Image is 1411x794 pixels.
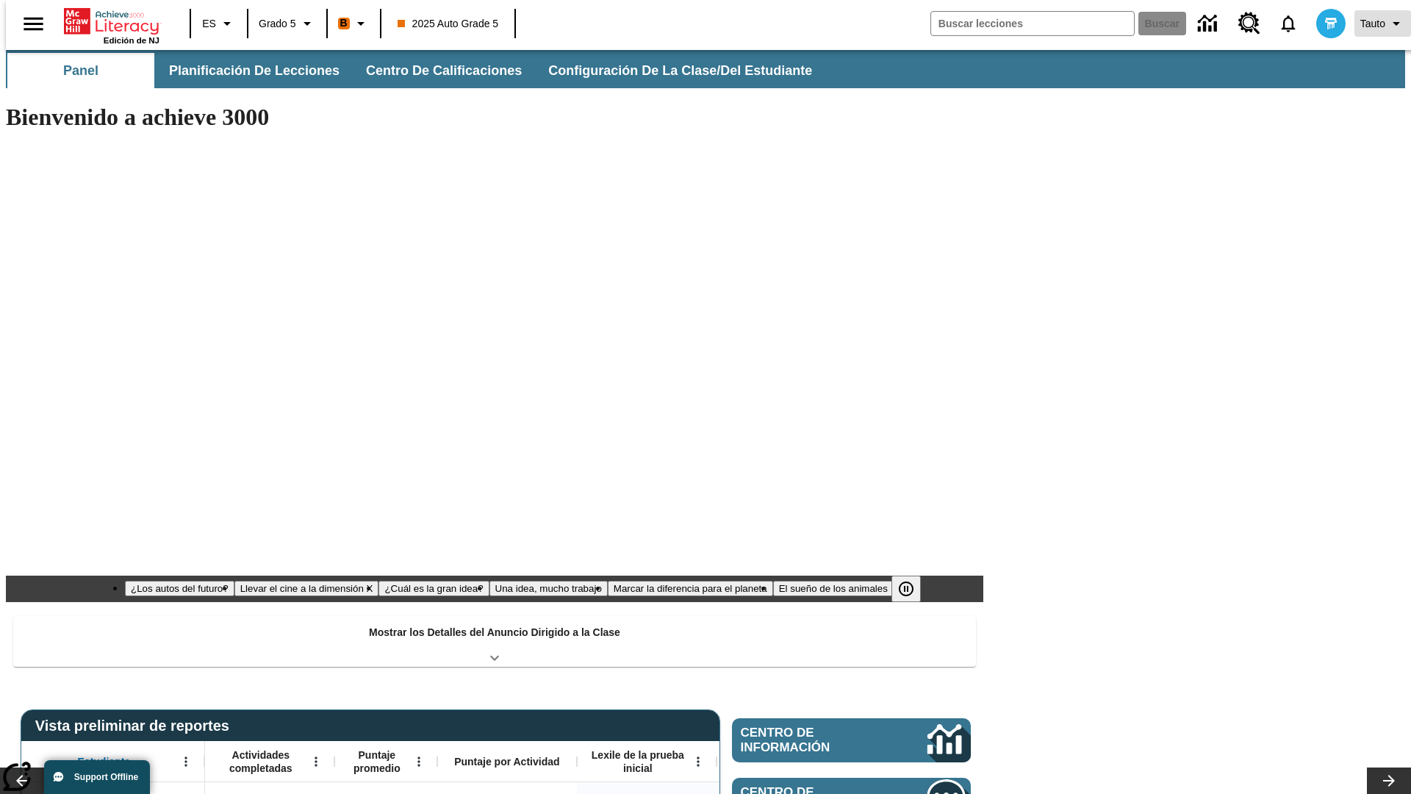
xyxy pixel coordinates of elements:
button: Diapositiva 5 Marcar la diferencia para el planeta [608,581,773,596]
button: Centro de calificaciones [354,53,534,88]
button: Abrir menú [687,751,709,773]
div: Portada [64,5,159,45]
span: Actividades completadas [212,748,309,775]
button: Support Offline [44,760,150,794]
button: Abrir menú [175,751,197,773]
a: Centro de información [1189,4,1229,44]
button: Diapositiva 1 ¿Los autos del futuro? [125,581,234,596]
div: Subbarra de navegación [6,50,1405,88]
a: Portada [64,7,159,36]
button: Grado: Grado 5, Elige un grado [253,10,322,37]
a: Notificaciones [1269,4,1307,43]
button: Lenguaje: ES, Selecciona un idioma [195,10,243,37]
span: ES [202,16,216,32]
span: Grado 5 [259,16,296,32]
div: Mostrar los Detalles del Anuncio Dirigido a la Clase [13,616,976,667]
span: Centro de información [741,726,878,755]
a: Centro de recursos, Se abrirá en una pestaña nueva. [1229,4,1269,43]
span: Support Offline [74,772,138,782]
span: B [340,14,348,32]
button: Boost El color de la clase es anaranjado. Cambiar el color de la clase. [332,10,376,37]
span: Estudiante [78,755,131,768]
button: Diapositiva 2 Llevar el cine a la dimensión X [234,581,379,596]
button: Pausar [891,576,921,602]
button: Perfil/Configuración [1354,10,1411,37]
button: Abrir menú [408,751,430,773]
button: Abrir el menú lateral [12,2,55,46]
button: Planificación de lecciones [157,53,351,88]
button: Carrusel de lecciones, seguir [1367,768,1411,794]
h1: Bienvenido a achieve 3000 [6,104,983,131]
a: Centro de información [732,718,971,762]
span: Tauto [1360,16,1385,32]
button: Diapositiva 6 El sueño de los animales [773,581,894,596]
span: Lexile de la prueba inicial [584,748,692,775]
p: Mostrar los Detalles del Anuncio Dirigido a la Clase [369,625,620,640]
button: Configuración de la clase/del estudiante [536,53,824,88]
span: Puntaje por Actividad [454,755,559,768]
button: Panel [7,53,154,88]
button: Diapositiva 4 Una idea, mucho trabajo [489,581,608,596]
button: Escoja un nuevo avatar [1307,4,1354,43]
div: Pausar [891,576,936,602]
span: Edición de NJ [104,36,159,45]
span: Puntaje promedio [342,748,412,775]
input: Buscar campo [931,12,1134,35]
button: Abrir menú [305,751,327,773]
div: Subbarra de navegación [6,53,825,88]
span: 2025 Auto Grade 5 [398,16,499,32]
img: avatar image [1316,9,1346,38]
button: Diapositiva 3 ¿Cuál es la gran idea? [378,581,489,596]
span: Vista preliminar de reportes [35,718,237,734]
